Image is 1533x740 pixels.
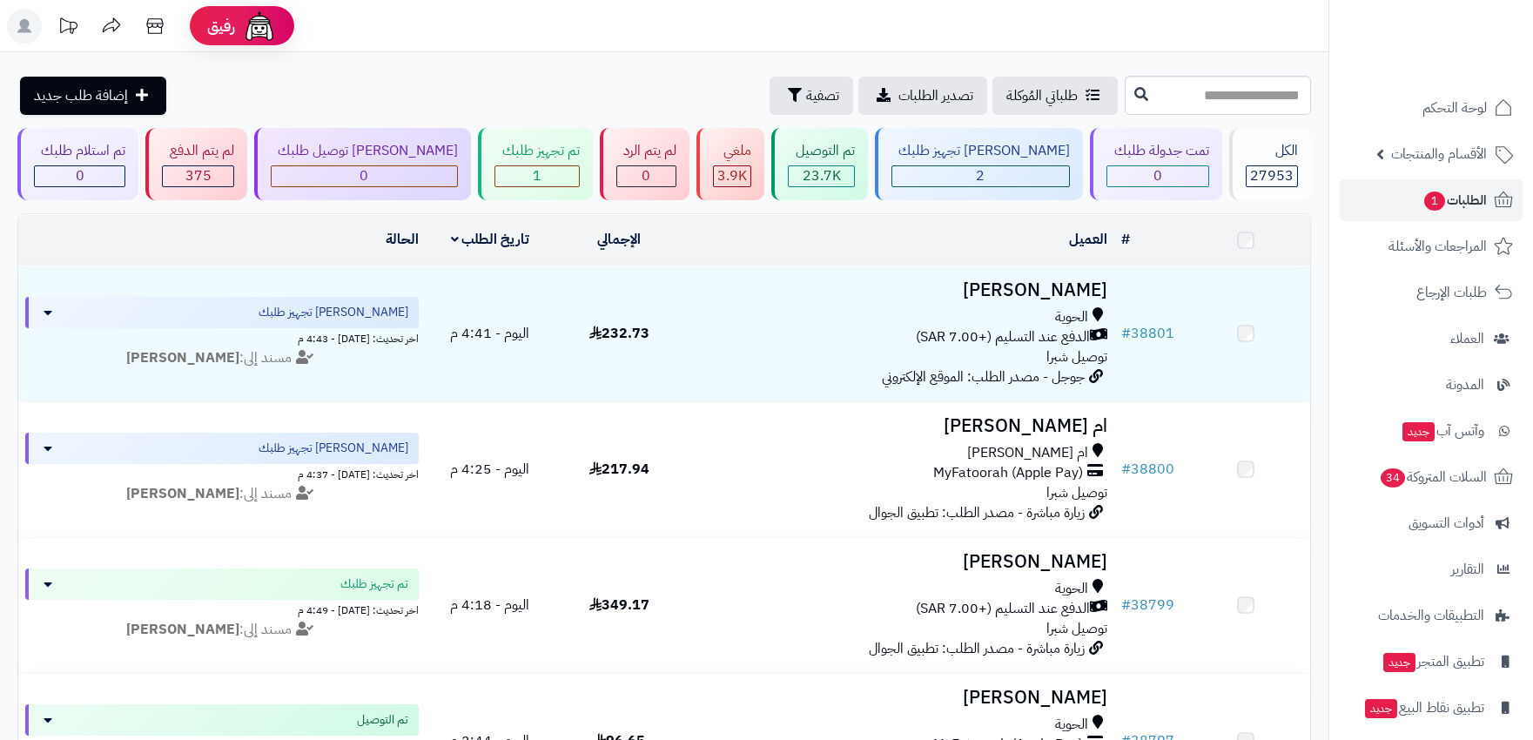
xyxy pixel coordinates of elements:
[690,552,1106,572] h3: [PERSON_NAME]
[126,619,239,640] strong: [PERSON_NAME]
[617,166,676,186] div: 0
[597,229,641,250] a: الإجمالي
[806,85,839,106] span: تصفية
[357,711,408,729] span: تم التوصيل
[1250,165,1294,186] span: 27953
[1363,696,1484,720] span: تطبيق نقاط البيع
[690,416,1106,436] h3: ام [PERSON_NAME]
[714,166,750,186] div: 3853
[992,77,1118,115] a: طلباتي المُوكلة
[25,600,419,618] div: اخر تحديث: [DATE] - 4:49 م
[1121,459,1174,480] a: #38800
[1382,649,1484,674] span: تطبيق المتجر
[1422,188,1487,212] span: الطلبات
[803,165,841,186] span: 23.7K
[1246,141,1298,161] div: الكل
[882,367,1085,387] span: جوجل - مصدر الطلب: الموقع الإلكتروني
[1086,128,1225,200] a: تمت جدولة طلبك 0
[12,348,432,368] div: مسند إلى:
[1121,323,1174,344] a: #38801
[616,141,676,161] div: لم يتم الرد
[1340,225,1523,267] a: المراجعات والأسئلة
[1416,280,1487,305] span: طلبات الإرجاع
[589,459,649,480] span: 217.94
[916,599,1090,619] span: الدفع عند التسليم (+7.00 SAR)
[126,483,239,504] strong: [PERSON_NAME]
[869,638,1085,659] span: زيارة مباشرة - مصدر الطلب: تطبيق الجوال
[589,595,649,616] span: 349.17
[789,166,853,186] div: 23722
[1388,234,1487,259] span: المراجعات والأسئلة
[272,166,457,186] div: 0
[1340,641,1523,683] a: تطبيق المتجرجديد
[451,229,530,250] a: تاريخ الطلب
[1340,687,1523,729] a: تطبيق نقاط البيعجديد
[20,77,166,115] a: إضافة طلب جديد
[450,459,529,480] span: اليوم - 4:25 م
[340,575,408,593] span: تم تجهيز طلبك
[788,141,854,161] div: تم التوصيل
[1340,595,1523,636] a: التطبيقات والخدمات
[34,85,128,106] span: إضافة طلب جديد
[1340,87,1523,129] a: لوحة التحكم
[1055,307,1088,327] span: الحوية
[892,166,1069,186] div: 2
[14,128,142,200] a: تم استلام طلبك 0
[1121,459,1131,480] span: #
[768,128,871,200] a: تم التوصيل 23.7K
[259,304,408,321] span: [PERSON_NAME] تجهيز طلبك
[1106,141,1208,161] div: تمت جدولة طلبك
[693,128,768,200] a: ملغي 3.9K
[1340,179,1523,221] a: الطلبات1
[1422,96,1487,120] span: لوحة التحكم
[1121,229,1130,250] a: #
[360,165,368,186] span: 0
[1107,166,1207,186] div: 0
[717,165,747,186] span: 3.9K
[1055,579,1088,599] span: الحوية
[207,16,235,37] span: رفيق
[1365,699,1397,718] span: جديد
[976,165,985,186] span: 2
[1226,128,1314,200] a: الكل27953
[1378,603,1484,628] span: التطبيقات والخدمات
[589,323,649,344] span: 232.73
[271,141,458,161] div: [PERSON_NAME] توصيل طلبك
[871,128,1086,200] a: [PERSON_NAME] تجهيز طلبك 2
[1402,422,1435,441] span: جديد
[1424,192,1445,211] span: 1
[1340,272,1523,313] a: طلبات الإرجاع
[1340,364,1523,406] a: المدونة
[533,165,541,186] span: 1
[967,443,1088,463] span: ام [PERSON_NAME]
[386,229,419,250] a: الحالة
[251,128,474,200] a: [PERSON_NAME] توصيل طلبك 0
[474,128,595,200] a: تم تجهيز طلبك 1
[1121,595,1131,616] span: #
[1340,318,1523,360] a: العملاء
[713,141,751,161] div: ملغي
[1381,468,1405,488] span: 34
[1450,326,1484,351] span: العملاء
[869,502,1085,523] span: زيارة مباشرة - مصدر الطلب: تطبيق الجوال
[1391,142,1487,166] span: الأقسام والمنتجات
[12,620,432,640] div: مسند إلى:
[1409,511,1484,535] span: أدوات التسويق
[25,328,419,346] div: اخر تحديث: [DATE] - 4:43 م
[76,165,84,186] span: 0
[185,165,212,186] span: 375
[858,77,987,115] a: تصدير الطلبات
[690,688,1106,708] h3: [PERSON_NAME]
[642,165,650,186] span: 0
[1006,85,1078,106] span: طلباتي المُوكلة
[1340,502,1523,544] a: أدوات التسويق
[1401,419,1484,443] span: وآتس آب
[1379,465,1487,489] span: السلات المتروكة
[450,323,529,344] span: اليوم - 4:41 م
[1451,557,1484,582] span: التقارير
[1340,456,1523,498] a: السلات المتروكة34
[898,85,973,106] span: تصدير الطلبات
[450,595,529,616] span: اليوم - 4:18 م
[1046,482,1107,503] span: توصيل شبرا
[916,327,1090,347] span: الدفع عند التسليم (+7.00 SAR)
